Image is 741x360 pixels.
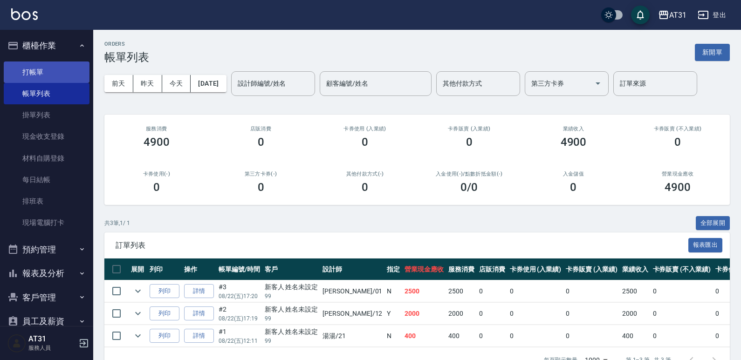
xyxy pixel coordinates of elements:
a: 新開單 [695,48,730,56]
h3: 帳單列表 [104,51,149,64]
h2: 業績收入 [533,126,615,132]
h2: 卡券販賣 (不入業績) [637,126,719,132]
h3: 4900 [665,181,691,194]
button: 預約管理 [4,238,89,262]
button: 櫃檯作業 [4,34,89,58]
button: expand row [131,329,145,343]
p: 08/22 (五) 17:19 [219,314,260,323]
td: 0 [508,280,564,302]
button: AT31 [654,6,690,25]
td: 400 [446,325,477,347]
td: [PERSON_NAME] /12 [320,303,384,325]
a: 詳情 [184,284,214,299]
h2: 營業現金應收 [637,171,719,177]
h3: 服務消費 [116,126,198,132]
button: Open [590,76,605,91]
td: 0 [651,280,713,302]
button: 報表及分析 [4,261,89,285]
h3: 4900 [561,136,587,149]
div: 新客人 姓名未設定 [265,282,318,292]
th: 列印 [147,258,182,280]
h2: 卡券販賣 (入業績) [428,126,510,132]
td: 0 [508,325,564,347]
p: 99 [265,314,318,323]
td: 2500 [446,280,477,302]
a: 打帳單 [4,61,89,83]
button: 列印 [150,329,179,343]
th: 卡券販賣 (入業績) [563,258,620,280]
h5: AT31 [28,334,76,344]
p: 服務人員 [28,344,76,352]
td: 0 [563,280,620,302]
p: 08/22 (五) 17:20 [219,292,260,300]
div: 新客人 姓名未設定 [265,327,318,337]
th: 卡券販賣 (不入業績) [651,258,713,280]
td: [PERSON_NAME] /01 [320,280,384,302]
th: 展開 [129,258,147,280]
td: 2500 [620,280,651,302]
p: 99 [265,337,318,345]
td: #2 [216,303,262,325]
td: #3 [216,280,262,302]
a: 詳情 [184,329,214,343]
td: 0 [651,325,713,347]
div: AT31 [669,9,686,21]
td: 0 [651,303,713,325]
img: Person [7,334,26,353]
h3: 4900 [144,136,170,149]
a: 排班表 [4,190,89,212]
a: 材料自購登錄 [4,148,89,169]
button: 新開單 [695,44,730,61]
th: 店販消費 [477,258,508,280]
p: 99 [265,292,318,300]
button: 今天 [162,75,191,92]
button: save [631,6,650,24]
a: 掛單列表 [4,104,89,126]
h2: 其他付款方式(-) [324,171,406,177]
h3: 0 [362,181,368,194]
p: 08/22 (五) 12:11 [219,337,260,345]
h2: 入金儲值 [533,171,615,177]
th: 指定 [384,258,402,280]
td: 2500 [402,280,446,302]
a: 帳單列表 [4,83,89,104]
td: N [384,325,402,347]
th: 設計師 [320,258,384,280]
td: 湯湯 /21 [320,325,384,347]
h2: ORDERS [104,41,149,47]
td: 2000 [446,303,477,325]
h2: 入金使用(-) /點數折抵金額(-) [428,171,510,177]
button: 列印 [150,284,179,299]
h2: 卡券使用(-) [116,171,198,177]
td: 0 [477,303,508,325]
button: 員工及薪資 [4,309,89,333]
button: expand row [131,306,145,320]
th: 服務消費 [446,258,477,280]
h3: 0 [466,136,473,149]
a: 報表匯出 [688,240,723,249]
button: 登出 [694,7,730,24]
span: 訂單列表 [116,241,688,250]
button: 前天 [104,75,133,92]
button: 全部展開 [696,216,730,231]
h3: 0 [674,136,681,149]
td: 0 [477,280,508,302]
h3: 0 [258,181,264,194]
td: N [384,280,402,302]
td: 0 [477,325,508,347]
img: Logo [11,8,38,20]
a: 每日結帳 [4,169,89,190]
h3: 0 [153,181,160,194]
a: 詳情 [184,306,214,321]
td: 0 [563,325,620,347]
th: 營業現金應收 [402,258,446,280]
h3: 0 /0 [460,181,478,194]
h3: 0 [570,181,576,194]
td: 2000 [620,303,651,325]
h2: 店販消費 [220,126,302,132]
td: 2000 [402,303,446,325]
td: 0 [508,303,564,325]
h2: 第三方卡券(-) [220,171,302,177]
h3: 0 [258,136,264,149]
button: expand row [131,284,145,298]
